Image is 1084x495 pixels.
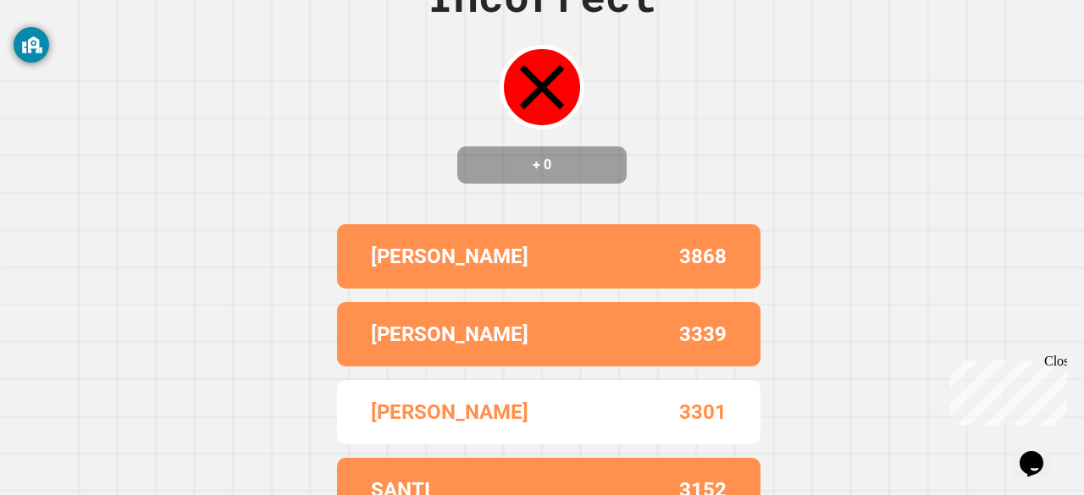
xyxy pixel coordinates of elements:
[371,241,528,272] p: [PERSON_NAME]
[679,319,727,349] p: 3339
[371,397,528,427] p: [PERSON_NAME]
[943,354,1067,426] iframe: chat widget
[474,155,610,175] h4: + 0
[7,7,117,107] div: Chat with us now!Close
[14,27,49,63] button: GoGuardian Privacy Information
[679,397,727,427] p: 3301
[1013,427,1067,478] iframe: chat widget
[371,319,528,349] p: [PERSON_NAME]
[679,241,727,272] p: 3868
